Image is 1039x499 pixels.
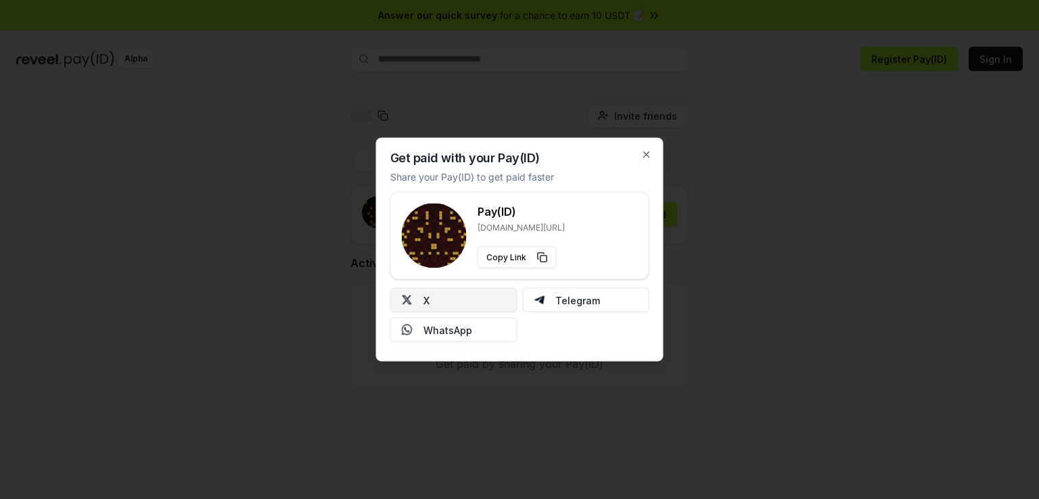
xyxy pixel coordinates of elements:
[390,318,517,342] button: WhatsApp
[534,295,545,306] img: Telegram
[390,288,517,312] button: X
[402,325,413,335] img: Whatsapp
[390,170,554,184] p: Share your Pay(ID) to get paid faster
[478,222,565,233] p: [DOMAIN_NAME][URL]
[522,288,649,312] button: Telegram
[390,152,540,164] h2: Get paid with your Pay(ID)
[402,295,413,306] img: X
[478,204,565,220] h3: Pay(ID)
[478,247,557,268] button: Copy Link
